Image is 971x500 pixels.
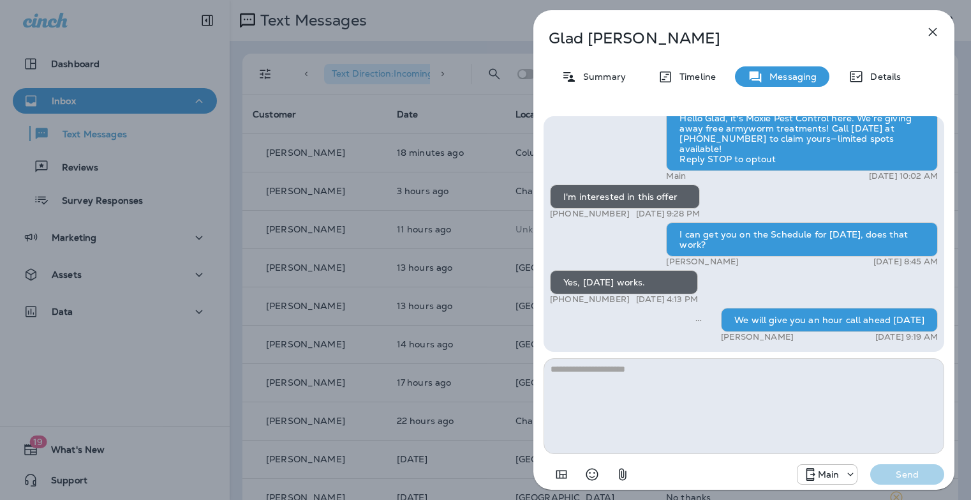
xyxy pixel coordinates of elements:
[577,72,626,82] p: Summary
[579,462,605,487] button: Select an emoji
[666,257,739,267] p: [PERSON_NAME]
[875,332,938,342] p: [DATE] 9:19 AM
[550,294,630,305] p: [PHONE_NUMBER]
[550,185,700,209] div: I'm interested in this offer
[666,171,686,181] p: Main
[818,469,840,480] p: Main
[666,222,938,257] div: I can get you on the Schedule for [DATE], does that work?
[673,72,716,82] p: Timeline
[636,209,700,219] p: [DATE] 9:28 PM
[550,209,630,219] p: [PHONE_NUMBER]
[721,332,794,342] p: [PERSON_NAME]
[550,270,698,294] div: Yes, [DATE] works.
[636,294,698,305] p: [DATE] 4:13 PM
[869,171,938,181] p: [DATE] 10:02 AM
[666,88,938,171] div: Hello Glad, it's Moxie Pest Control here. We’re giving away free armyworm treatments! Call [DATE]...
[721,308,938,332] div: We will give you an hour call ahead [DATE]
[763,72,817,82] p: Messaging
[797,467,857,482] div: +1 (817) 482-3792
[695,314,702,325] span: Sent
[549,29,897,47] p: Glad [PERSON_NAME]
[549,462,574,487] button: Add in a premade template
[864,72,901,82] p: Details
[873,257,938,267] p: [DATE] 8:45 AM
